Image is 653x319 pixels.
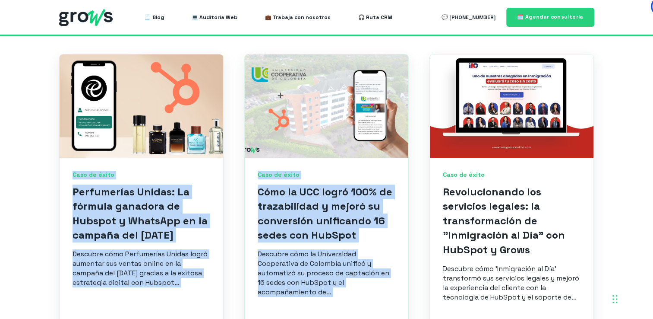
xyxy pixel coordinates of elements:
a: 💻 Auditoría Web [192,9,237,26]
div: Widget de chat [498,209,653,319]
a: 🗓️ Agendar consultoría [506,8,594,26]
a: 🧾 Blog [145,9,164,26]
a: Revolucionando los servicios legales: la transformación de "Inmigración al Día" con HubSpot y Grows [443,185,565,256]
a: 💼 Trabaja con nosotros [265,9,331,26]
p: Descubre cómo 'Inmigración al Día' transformó sus servicios legales y mejoró la experiencia del c... [443,264,580,302]
iframe: Chat Widget [498,209,653,319]
span: Caso de éxito [258,171,395,179]
a: 🎧 Ruta CRM [358,9,392,26]
p: Descubre cómo la Universidad Cooperativa de Colombia unificó y automatizó su proceso de captación... [258,249,395,297]
span: Caso de éxito [443,171,580,179]
p: Descubre cómo Perfumerías Unidas logró aumentar sus ventas online en la campaña del [DATE] gracia... [73,249,210,287]
a: Perfumerías Unidas: La fórmula ganadora de Hubspot y WhatsApp en la campaña del [DATE] [73,185,208,242]
img: grows - hubspot [59,9,113,26]
div: Arrastrar [612,286,618,312]
a: Cómo la UCC logró 100% de trazabilidad y mejoró su conversión unificando 16 sedes con HubSpot [258,185,392,242]
span: Caso de éxito [73,171,210,179]
span: 🗓️ Agendar consultoría [517,13,584,20]
a: 💬 [PHONE_NUMBER] [442,9,495,26]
